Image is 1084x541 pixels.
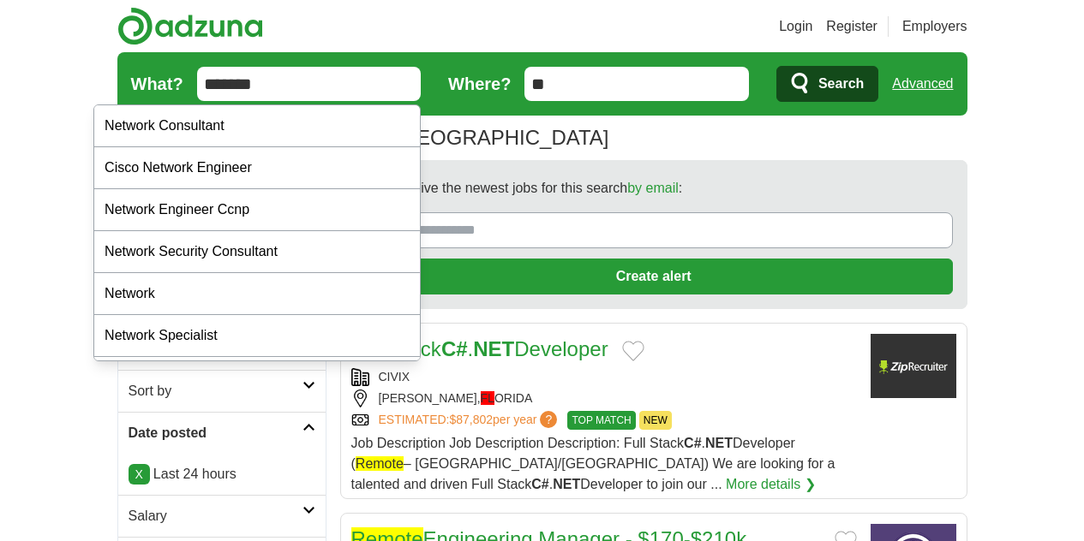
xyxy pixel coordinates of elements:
[684,436,701,450] strong: C#
[94,189,420,231] div: Network Engineer Ccnp
[705,436,733,450] strong: NET
[355,259,953,294] button: Create alert
[118,495,326,537] a: Salary
[351,337,608,360] a: Full StackC#.NETDeveloper
[351,368,857,386] div: CIVIX
[94,147,420,189] div: Cisco Network Engineer
[94,273,420,315] div: Network
[871,334,956,398] img: Company logo
[117,7,263,45] img: Adzuna logo
[129,506,302,526] h2: Salary
[129,381,302,401] h2: Sort by
[726,474,816,495] a: More details ❯
[94,105,420,147] div: Network Consultant
[129,464,315,485] p: Last 24 hours
[902,16,967,37] a: Employers
[448,71,511,97] label: Where?
[567,411,635,430] span: TOP MATCH
[639,411,672,430] span: NEW
[776,66,878,102] button: Search
[129,423,302,443] h2: Date posted
[818,67,864,101] span: Search
[627,181,679,195] a: by email
[94,231,420,273] div: Network Security Consultant
[351,436,835,491] span: Job Description Job Description Description: Full Stack . Developer ( – [GEOGRAPHIC_DATA]/[GEOGRA...
[540,411,557,428] span: ?
[622,341,644,361] button: Add to favorite jobs
[118,370,326,412] a: Sort by
[351,389,857,407] div: [PERSON_NAME], ORIDA
[531,477,548,491] strong: C#
[129,464,150,485] a: X
[131,71,183,97] label: What?
[892,67,953,101] a: Advanced
[473,337,514,360] strong: NET
[826,16,877,37] a: Register
[389,178,682,199] span: Receive the newest jobs for this search :
[117,126,609,149] h1: .net C# Jobs in the [GEOGRAPHIC_DATA]
[449,413,493,426] span: $87,802
[94,357,420,399] div: Network Support
[356,456,404,471] span: Remote
[553,477,580,491] strong: NET
[441,337,468,360] strong: C#
[118,412,326,454] a: Date posted
[379,411,561,430] a: ESTIMATED:$87,802per year?
[779,16,812,37] a: Login
[94,315,420,357] div: Network Specialist
[481,391,494,405] span: FL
